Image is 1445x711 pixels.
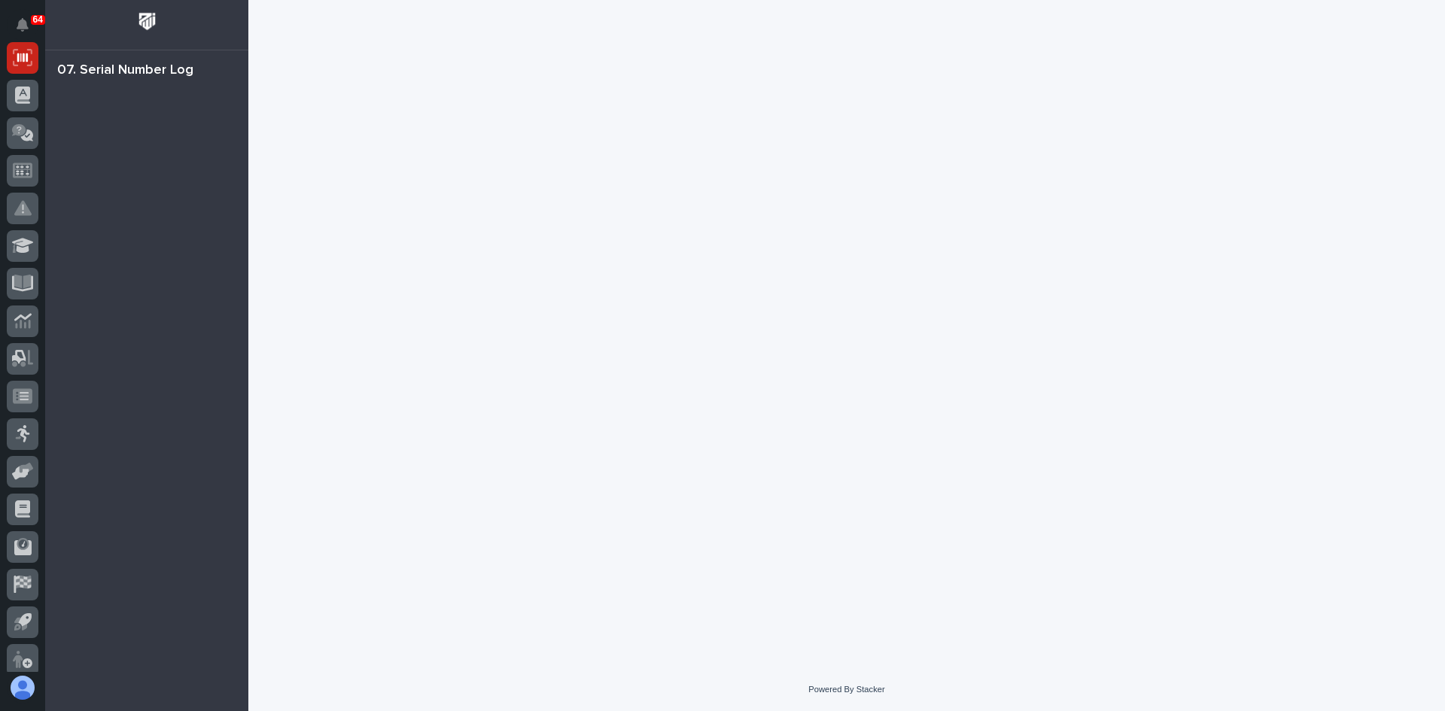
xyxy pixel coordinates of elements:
[133,8,161,35] img: Workspace Logo
[57,62,193,79] div: 07. Serial Number Log
[19,18,38,42] div: Notifications64
[7,672,38,703] button: users-avatar
[808,685,884,694] a: Powered By Stacker
[33,14,43,25] p: 64
[7,9,38,41] button: Notifications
